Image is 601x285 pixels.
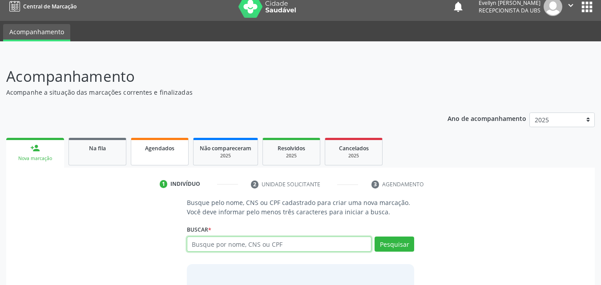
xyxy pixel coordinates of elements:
[339,145,369,152] span: Cancelados
[30,143,40,153] div: person_add
[3,24,70,41] a: Acompanhamento
[566,0,576,10] i: 
[145,145,174,152] span: Agendados
[12,155,58,162] div: Nova marcação
[187,237,372,252] input: Busque por nome, CNS ou CPF
[452,0,464,13] button: notifications
[89,145,106,152] span: Na fila
[200,153,251,159] div: 2025
[6,88,418,97] p: Acompanhe a situação das marcações correntes e finalizadas
[331,153,376,159] div: 2025
[200,145,251,152] span: Não compareceram
[23,3,77,10] span: Central de Marcação
[6,65,418,88] p: Acompanhamento
[187,223,211,237] label: Buscar
[269,153,314,159] div: 2025
[448,112,526,124] p: Ano de acompanhamento
[479,7,540,14] span: Recepcionista da UBS
[187,198,415,217] p: Busque pelo nome, CNS ou CPF cadastrado para criar uma nova marcação. Você deve informar pelo men...
[170,180,200,188] div: Indivíduo
[160,180,168,188] div: 1
[278,145,305,152] span: Resolvidos
[375,237,414,252] button: Pesquisar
